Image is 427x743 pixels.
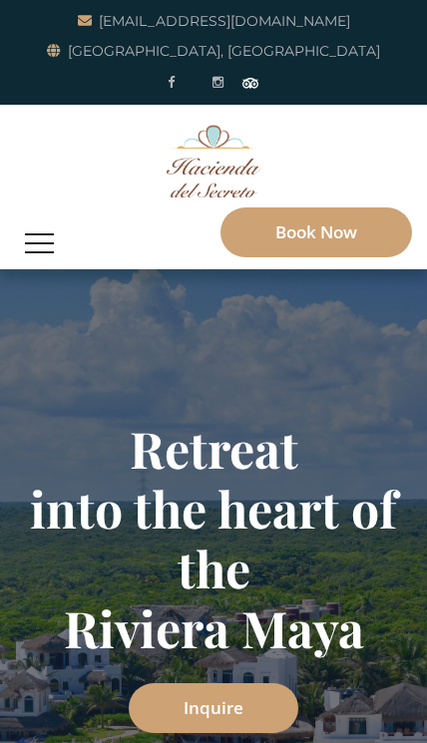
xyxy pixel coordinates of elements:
[129,683,298,733] a: Inquire
[15,419,412,658] h1: Retreat into the heart of the Riviera Maya
[78,9,350,33] a: [EMAIL_ADDRESS][DOMAIN_NAME]
[220,207,412,257] a: Book Now
[47,39,380,63] a: [GEOGRAPHIC_DATA], [GEOGRAPHIC_DATA]
[242,78,258,88] img: Tripadvisor_logomark.svg
[167,125,261,197] img: Awesome Logo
